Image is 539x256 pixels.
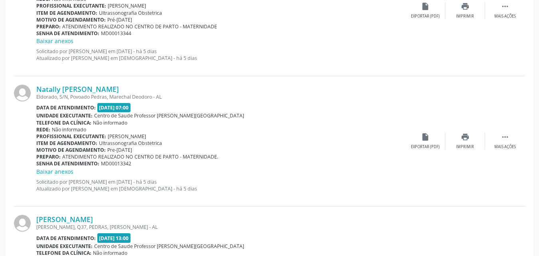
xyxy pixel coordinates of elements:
[36,140,97,147] b: Item de agendamento:
[108,133,146,140] span: [PERSON_NAME]
[456,14,474,19] div: Imprimir
[36,85,119,93] a: Natally [PERSON_NAME]
[99,10,162,16] span: Ultrassonografia Obstetrica
[36,10,97,16] b: Item de agendamento:
[494,144,516,150] div: Mais ações
[94,112,244,119] span: Centro de Saude Professor [PERSON_NAME][GEOGRAPHIC_DATA]
[62,23,217,30] span: ATENDIMENTO REALIZADO NO CENTRO DE PARTO - MATERNIDADE
[36,112,93,119] b: Unidade executante:
[101,160,131,167] span: MD00013342
[494,14,516,19] div: Mais ações
[36,48,405,62] p: Solicitado por [PERSON_NAME] em [DATE] - há 5 dias Atualizado por [PERSON_NAME] em [DEMOGRAPHIC_D...
[36,147,106,153] b: Motivo de agendamento:
[421,133,430,141] i: insert_drive_file
[36,2,106,9] b: Profissional executante:
[36,119,91,126] b: Telefone da clínica:
[52,126,86,133] span: Não informado
[14,215,31,232] img: img
[36,37,73,45] a: Baixar anexos
[36,153,61,160] b: Preparo:
[36,133,106,140] b: Profissional executante:
[501,2,509,11] i: 
[456,144,474,150] div: Imprimir
[36,168,73,175] a: Baixar anexos
[36,93,405,100] div: Eldorado, S/N, Povoado Pedras, Marechal Deodoro - AL
[501,133,509,141] i: 
[461,133,470,141] i: print
[36,224,405,230] div: [PERSON_NAME], Q37, PEDRAS, [PERSON_NAME] - AL
[36,23,61,30] b: Preparo:
[108,2,146,9] span: [PERSON_NAME]
[36,160,99,167] b: Senha de atendimento:
[94,243,244,250] span: Centro de Saude Professor [PERSON_NAME][GEOGRAPHIC_DATA]
[36,179,405,192] p: Solicitado por [PERSON_NAME] em [DATE] - há 5 dias Atualizado por [PERSON_NAME] em [DEMOGRAPHIC_D...
[411,14,440,19] div: Exportar (PDF)
[107,147,132,153] span: Pre-[DATE]
[36,215,93,224] a: [PERSON_NAME]
[36,126,50,133] b: Rede:
[14,85,31,101] img: img
[411,144,440,150] div: Exportar (PDF)
[421,2,430,11] i: insert_drive_file
[99,140,162,147] span: Ultrassonografia Obstetrica
[36,235,96,242] b: Data de atendimento:
[107,16,132,23] span: Pré-[DATE]
[62,153,218,160] span: ATENDIMENTO REALIZADO NO CENTRO DE PARTO - MATERNIDADE.
[36,104,96,111] b: Data de atendimento:
[93,119,127,126] span: Não informado
[97,103,131,112] span: [DATE] 07:00
[97,233,131,242] span: [DATE] 13:00
[36,30,99,37] b: Senha de atendimento:
[36,243,93,250] b: Unidade executante:
[461,2,470,11] i: print
[101,30,131,37] span: MD00013344
[36,16,106,23] b: Motivo de agendamento:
